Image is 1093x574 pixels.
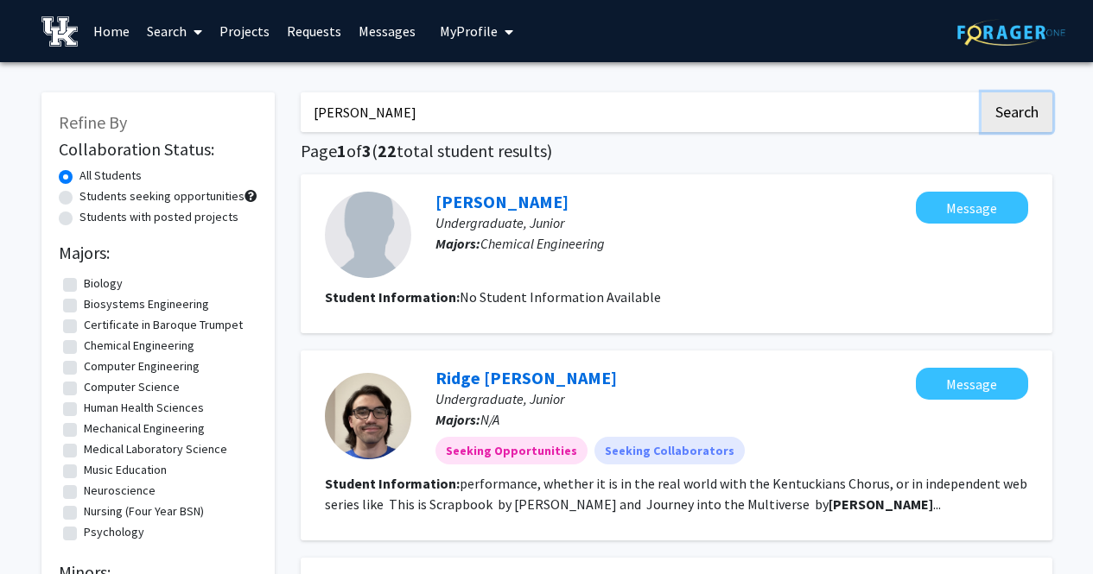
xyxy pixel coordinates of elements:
a: Messages [350,1,424,61]
a: Ridge [PERSON_NAME] [435,367,617,388]
span: Chemical Engineering [480,235,605,252]
span: Undergraduate, Junior [435,390,564,407]
label: Medical Laboratory Science [84,440,227,458]
h2: Collaboration Status: [59,139,257,160]
input: Search Keywords [301,92,979,132]
button: Search [982,92,1052,132]
label: All Students [79,167,142,185]
b: Majors: [435,411,480,428]
span: 3 [362,140,372,161]
label: Mechanical Engineering [84,419,205,438]
label: Computer Engineering [84,357,200,375]
button: Message Ridge Roshong [916,368,1028,400]
b: Student Information: [325,288,460,306]
label: Students with posted projects [79,208,238,226]
span: No Student Information Available [460,288,661,306]
label: Human Health Sciences [84,399,204,417]
label: Computer Science [84,378,180,396]
h2: Majors: [59,243,257,263]
label: Psychology [84,523,144,541]
label: Neuroscience [84,482,156,500]
span: My Profile [440,22,498,40]
b: Majors: [435,235,480,252]
a: Search [138,1,211,61]
label: Music Education [84,461,167,479]
label: Nursing (Four Year BSN) [84,502,204,520]
b: Student Information: [325,475,460,492]
span: 22 [378,140,397,161]
img: University of Kentucky Logo [41,16,79,47]
mat-chip: Seeking Collaborators [594,437,745,464]
span: Refine By [59,111,127,133]
a: [PERSON_NAME] [435,191,569,212]
a: Requests [278,1,350,61]
span: 1 [337,140,346,161]
span: N/A [480,411,499,428]
label: Biosystems Engineering [84,295,209,313]
label: Certificate in Baroque Trumpet [84,316,243,334]
button: Message Jacob Childress [916,192,1028,224]
label: Chemical Engineering [84,337,194,355]
label: Biology [84,274,123,293]
label: Students seeking opportunities [79,187,245,205]
a: Home [85,1,138,61]
span: Undergraduate, Junior [435,214,564,231]
h1: Page of ( total student results) [301,141,1052,161]
fg-read-more: performance, whether it is in the real world with the Kentuckians Chorus, or in independent web s... [325,475,1027,513]
a: Projects [211,1,278,61]
img: ForagerOne Logo [957,19,1065,46]
iframe: Chat [13,496,73,561]
mat-chip: Seeking Opportunities [435,437,588,464]
b: [PERSON_NAME] [829,495,933,513]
